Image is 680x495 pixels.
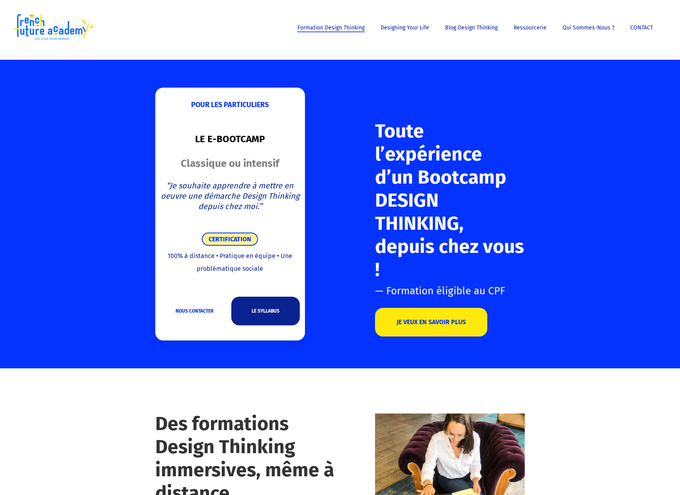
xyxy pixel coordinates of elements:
a: Formation Design Thinking [293,25,369,31]
span: 100% à distance • Pratique en équipe • Une problématique sociale [168,252,292,272]
strong: POUR LES PARTICULIERS [191,100,269,109]
span: — Formation éligible au CPF [375,285,505,297]
a: LE SYLLABUS [231,297,300,325]
span: “Je souhaite apprendre à mettre en oeuvre une démarche Design Thinking depuis chez moi.” [161,181,299,211]
span: Formation Design Thinking [297,24,365,31]
a: Designing Your Life [377,25,433,31]
span: Toute l’expérience d’un Bootcamp DESIGN THINKING, depuis chez vous ! [375,119,524,281]
span: CERTIFICATION [202,233,258,246]
span: Ressourcerie [514,24,547,31]
a: Qui sommes-nous ? [559,25,618,31]
span: LE E-BOOTCAMP [195,133,265,145]
strong: Classique ou intensif [181,157,279,170]
img: French Future Academy [11,12,95,44]
span: Blog Design Thinking [445,24,498,31]
a: Blog Design Thinking [441,25,502,31]
a: CONTACT [626,25,657,31]
span: Qui sommes-nous ? [563,24,614,31]
span: CONTACT [630,24,653,31]
span: Designing Your Life [381,24,429,31]
a: Ressourcerie [510,25,551,31]
a: NOUS CONTACTER [160,297,229,325]
a: JE VEUX EN SAVOIR PLUS [375,308,487,337]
